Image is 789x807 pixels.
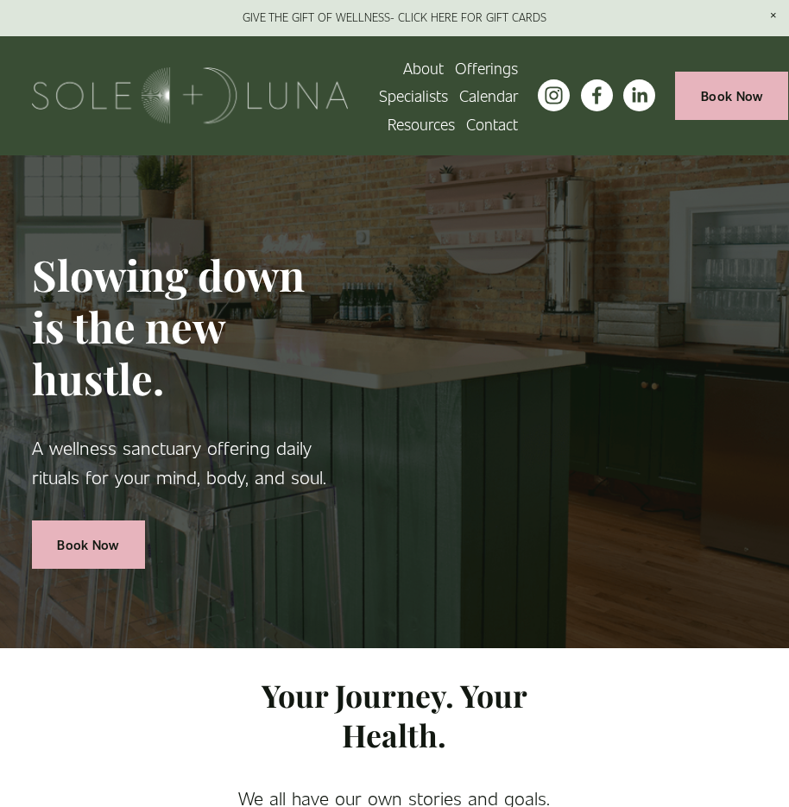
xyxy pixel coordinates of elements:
p: A wellness sanctuary offering daily rituals for your mind, body, and soul. [32,432,330,492]
img: Sole + Luna [32,67,349,123]
a: folder dropdown [388,110,455,138]
strong: Your Journey. Your Health. [262,674,534,755]
span: Offerings [455,55,518,80]
a: Specialists [379,82,448,110]
a: LinkedIn [623,79,655,111]
a: facebook-unauth [581,79,613,111]
a: Contact [466,110,518,138]
a: About [403,54,444,82]
a: Book Now [32,520,145,569]
h1: Slowing down is the new hustle. [32,249,330,405]
a: Calendar [459,82,518,110]
a: instagram-unauth [538,79,570,111]
a: Book Now [675,72,788,120]
a: folder dropdown [455,54,518,82]
span: Resources [388,111,455,136]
